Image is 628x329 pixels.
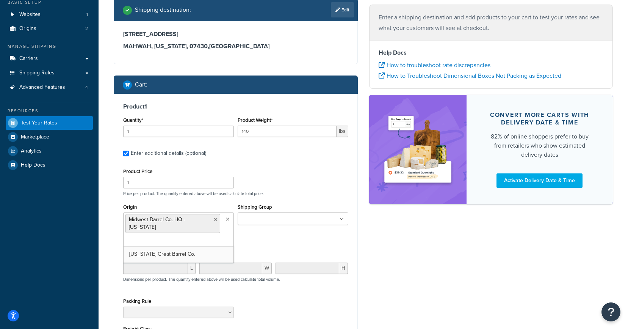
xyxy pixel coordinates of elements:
[238,126,337,137] input: 0.00
[124,246,233,263] a: [US_STATE] Great Barrel Co.
[6,116,93,130] a: Test Your Rates
[123,168,152,174] label: Product Price
[496,173,583,188] a: Activate Delivery Date & Time
[123,151,129,156] input: Enter additional details (optional)
[123,126,234,137] input: 0
[6,22,93,36] a: Origins2
[135,81,147,88] h2: Cart :
[381,106,455,193] img: feature-image-ddt-36eae7f7280da8017bfb280eaccd9c446f90b1fe08728e4019434db127062ab4.png
[188,263,196,274] span: L
[19,11,41,18] span: Websites
[123,117,143,123] label: Quantity*
[6,43,93,50] div: Manage Shipping
[238,204,272,210] label: Shipping Group
[121,191,350,196] p: Price per product. The quantity entered above will be used calculate total price.
[6,66,93,80] a: Shipping Rules
[262,263,272,274] span: W
[19,70,55,76] span: Shipping Rules
[123,30,348,38] h3: [STREET_ADDRESS]
[337,126,348,137] span: lbs
[485,111,595,126] div: Convert more carts with delivery date & time
[85,84,88,91] span: 4
[379,61,490,69] a: How to troubleshoot rate discrepancies
[86,11,88,18] span: 1
[6,52,93,66] a: Carriers
[6,8,93,22] a: Websites1
[85,25,88,32] span: 2
[131,148,206,159] div: Enter additional details (optional)
[123,298,151,304] label: Packing Rule
[129,216,185,231] span: Midwest Barrel Co. HQ - [US_STATE]
[379,12,604,33] p: Enter a shipping destination and add products to your cart to test your rates and see what your c...
[6,158,93,172] a: Help Docs
[19,55,38,62] span: Carriers
[121,277,280,282] p: Dimensions per product. The quantity entered above will be used calculate total volume.
[123,103,348,110] h3: Product 1
[379,48,604,57] h4: Help Docs
[331,2,354,17] a: Edit
[6,144,93,158] a: Analytics
[6,130,93,144] a: Marketplace
[6,108,93,114] div: Resources
[123,43,348,50] h3: MAHWAH, [US_STATE], 07430 , [GEOGRAPHIC_DATA]
[135,6,191,13] h2: Shipping destination :
[21,120,57,126] span: Test Your Rates
[601,302,620,321] button: Open Resource Center
[485,132,595,159] div: 82% of online shoppers prefer to buy from retailers who show estimated delivery dates
[6,80,93,94] a: Advanced Features4
[6,8,93,22] li: Websites
[21,148,42,154] span: Analytics
[129,250,195,258] span: [US_STATE] Great Barrel Co.
[6,80,93,94] li: Advanced Features
[6,22,93,36] li: Origins
[123,204,137,210] label: Origin
[19,25,36,32] span: Origins
[19,84,65,91] span: Advanced Features
[379,71,561,80] a: How to Troubleshoot Dimensional Boxes Not Packing as Expected
[238,117,272,123] label: Product Weight*
[339,263,348,274] span: H
[21,162,45,168] span: Help Docs
[21,134,49,140] span: Marketplace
